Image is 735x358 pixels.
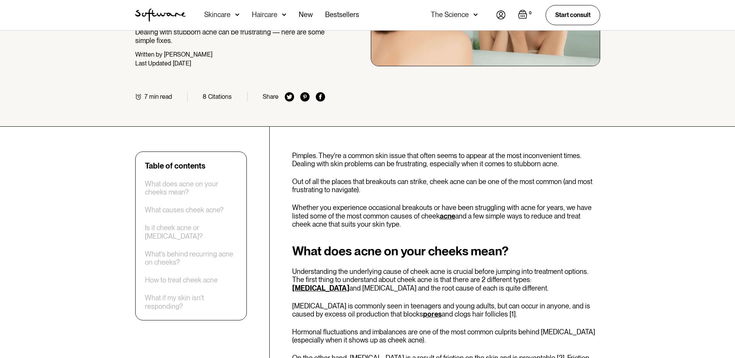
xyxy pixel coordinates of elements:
div: Share [263,93,279,100]
div: [PERSON_NAME] [164,51,212,58]
div: Citations [208,93,232,100]
div: 7 [145,93,148,100]
a: How to treat cheek acne [145,276,218,284]
a: What's behind recurring acne on cheeks? [145,250,237,267]
p: Whether you experience occasional breakouts or have been struggling with acne for years, we have ... [292,203,600,229]
a: acne [440,212,455,220]
img: Software Logo [135,9,186,22]
h2: What does acne on your cheeks mean? [292,244,600,258]
div: min read [149,93,172,100]
div: 8 [203,93,207,100]
img: arrow down [473,11,478,19]
a: [MEDICAL_DATA] [292,284,349,292]
a: pores [423,310,442,318]
div: Last Updated [135,60,171,67]
p: Hormonal fluctuations and imbalances are one of the most common culprits behind [MEDICAL_DATA] (e... [292,328,600,344]
img: pinterest icon [300,92,310,102]
div: The Science [431,11,469,19]
p: Pimples. They're a common skin issue that often seems to appear at the most inconvenient times. D... [292,151,600,168]
a: Open empty cart [518,10,533,21]
div: Haircare [252,11,277,19]
div: Written by [135,51,162,58]
a: What if my skin isn't responding? [145,294,237,310]
p: [MEDICAL_DATA] is commonly seen in teenagers and young adults, but can occur in anyone, and is ca... [292,302,600,318]
div: 0 [527,10,533,17]
div: Skincare [204,11,231,19]
p: Understanding the underlying cause of cheek acne is crucial before jumping into treatment options... [292,267,600,293]
a: Is it cheek acne or [MEDICAL_DATA]? [145,224,237,240]
img: arrow down [282,11,286,19]
div: Table of contents [145,161,205,170]
a: What does acne on your cheeks mean? [145,180,237,196]
img: facebook icon [316,92,325,102]
img: arrow down [235,11,239,19]
img: twitter icon [285,92,294,102]
p: Dealing with stubborn acne can be frustrating — here are some simple fixes. [135,28,325,45]
p: Out of all the places that breakouts can strike, cheek acne can be one of the most common (and mo... [292,177,600,194]
a: home [135,9,186,22]
a: Start consult [546,5,600,25]
div: [DATE] [173,60,191,67]
a: What causes cheek acne? [145,206,224,214]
